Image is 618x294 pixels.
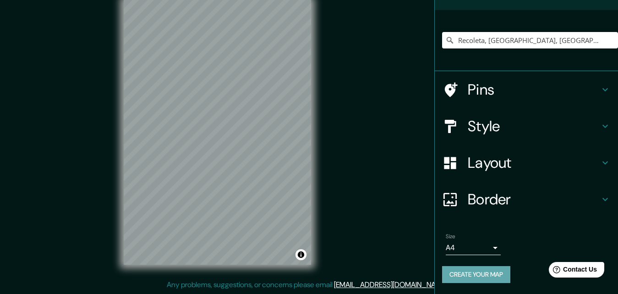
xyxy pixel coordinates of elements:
h4: Pins [468,80,600,99]
button: Create your map [442,266,510,283]
div: Layout [435,144,618,181]
iframe: Help widget launcher [536,258,608,284]
div: Pins [435,71,618,108]
div: Style [435,108,618,144]
div: A4 [446,241,501,255]
input: Pick your city or area [442,32,618,48]
button: Toggle attribution [295,249,306,260]
h4: Layout [468,154,600,172]
a: [EMAIL_ADDRESS][DOMAIN_NAME] [334,280,447,289]
h4: Border [468,190,600,208]
h4: Style [468,117,600,135]
p: Any problems, suggestions, or concerns please email . [167,279,448,290]
div: Border [435,181,618,218]
label: Size [446,233,455,241]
